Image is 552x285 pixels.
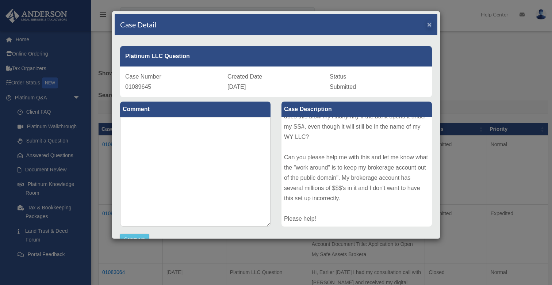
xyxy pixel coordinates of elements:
span: Created Date [227,73,262,80]
div: I set up my WY LLC Safe Asset Account with [PERSON_NAME] and now I’m trying to set up my bank acc... [281,117,432,227]
span: Case Number [125,73,161,80]
span: 01089645 [125,84,151,90]
span: Status [330,73,346,80]
label: Comment [120,102,271,117]
label: Case Description [281,102,432,117]
span: Submitted [330,84,356,90]
span: × [427,20,432,28]
div: Platinum LLC Question [120,46,432,66]
span: [DATE] [227,84,246,90]
button: Close [427,20,432,28]
button: Comment [120,234,149,245]
h4: Case Detail [120,19,156,30]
